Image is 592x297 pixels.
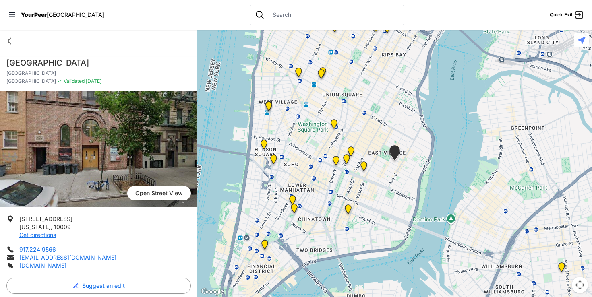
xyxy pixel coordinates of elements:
[19,215,72,222] span: [STREET_ADDRESS]
[316,69,326,82] div: Back of the Church
[19,254,116,261] a: [EMAIL_ADDRESS][DOMAIN_NAME]
[58,78,62,85] span: ✓
[6,278,191,294] button: Suggest an edit
[19,262,66,269] a: [DOMAIN_NAME]
[127,186,191,200] span: Open Street View
[294,68,304,80] div: Church of the Village
[343,204,353,217] div: Lower East Side Youth Drop-in Center. Yellow doors with grey buzzer on the right
[6,70,191,76] p: [GEOGRAPHIC_DATA]
[388,145,402,163] div: Manhattan
[382,23,392,36] div: Mainchance Adult Drop-in Center
[550,12,573,18] span: Quick Exit
[51,223,52,230] span: ,
[47,11,104,18] span: [GEOGRAPHIC_DATA]
[19,231,56,238] a: Get directions
[6,57,191,68] h1: [GEOGRAPHIC_DATA]
[346,146,356,159] div: Maryhouse
[359,161,369,174] div: University Community Social Services (UCSS)
[199,287,226,297] img: Google
[264,101,274,114] div: Greenwich Village
[6,78,56,85] span: [GEOGRAPHIC_DATA]
[550,10,584,20] a: Quick Exit
[260,240,270,253] div: Main Office
[21,12,104,17] a: YourPeer[GEOGRAPHIC_DATA]
[331,156,341,169] div: Bowery Campus
[288,195,298,208] div: Tribeca Campus/New York City Rescue Mission
[329,119,339,132] div: Harvey Milk High School
[318,67,328,80] div: Church of St. Francis Xavier - Front Entrance
[85,78,101,84] span: [DATE]
[199,287,226,297] a: Open this area in Google Maps (opens a new window)
[269,155,279,167] div: Main Location, SoHo, DYCD Youth Drop-in Center
[19,223,51,230] span: [US_STATE]
[64,78,85,84] span: Validated
[21,11,47,18] span: YourPeer
[264,101,274,114] div: Art and Acceptance LGBTQIA2S+ Program
[342,154,352,167] div: St. Joseph House
[19,246,56,253] a: 917.224.9566
[82,282,125,290] span: Suggest an edit
[54,223,71,230] span: 10009
[289,204,299,217] div: Manhattan Criminal Court
[268,11,399,19] input: Search
[572,277,588,293] button: Map camera controls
